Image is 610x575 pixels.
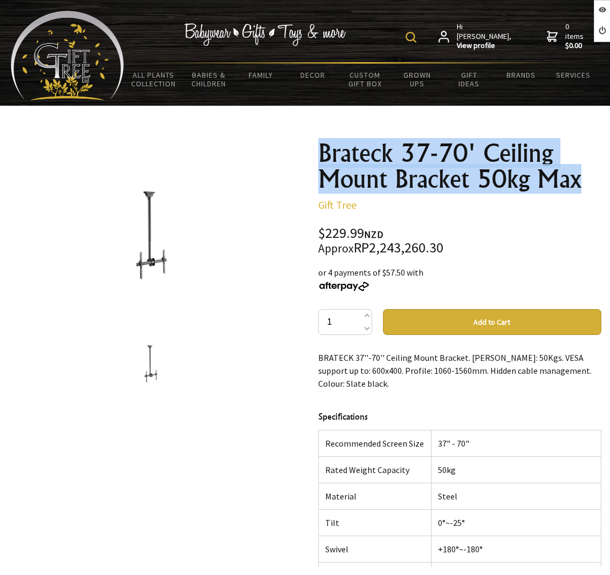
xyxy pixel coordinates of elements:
[431,510,601,536] td: 0°~-25°
[318,198,357,211] a: Gift Tree
[431,457,601,483] td: 50kg
[318,282,370,291] img: Afterpay
[130,343,171,384] img: Brateck 37-70' Ceiling Mount Bracket 50kg Max
[318,351,602,390] p: BRATECK 37''-70'' Ceiling Mount Bracket. [PERSON_NAME]: 50Kgs. VESA support up to: 600x400. Profi...
[431,430,601,457] td: 37" - 70"
[318,457,431,483] td: Rated Weight Capacity
[547,22,586,51] a: 0 items$0.00
[318,430,431,457] td: Recommended Screen Size
[495,64,547,86] a: Brands
[457,41,512,51] strong: View profile
[364,228,383,241] span: NZD
[565,22,586,51] span: 0 items
[184,23,346,46] img: Babywear - Gifts - Toys & more
[183,64,235,95] a: Babies & Children
[318,241,354,256] small: Approx
[318,536,431,563] td: Swivel
[457,22,512,51] span: Hi [PERSON_NAME],
[431,536,601,563] td: +180°~-180°
[443,64,496,95] a: Gift Ideas
[547,64,600,86] a: Services
[383,309,602,335] button: Add to Cart
[318,483,431,510] td: Material
[339,64,392,95] a: Custom Gift Box
[11,11,124,100] img: Babyware - Gifts - Toys and more...
[318,410,602,423] h4: Specifications
[565,41,586,51] strong: $0.00
[235,64,287,86] a: Family
[438,22,512,51] a: Hi [PERSON_NAME],View profile
[318,510,431,536] td: Tilt
[431,483,601,510] td: Steel
[318,266,602,292] div: or 4 payments of $57.50 with
[406,32,416,43] img: product search
[318,140,602,192] h1: Brateck 37-70' Ceiling Mount Bracket 50kg Max
[102,186,199,283] img: Brateck 37-70' Ceiling Mount Bracket 50kg Max
[318,227,602,255] div: $229.99 RP2,243,260.30
[391,64,443,95] a: Grown Ups
[124,64,183,95] a: All Plants Collection
[287,64,339,86] a: Decor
